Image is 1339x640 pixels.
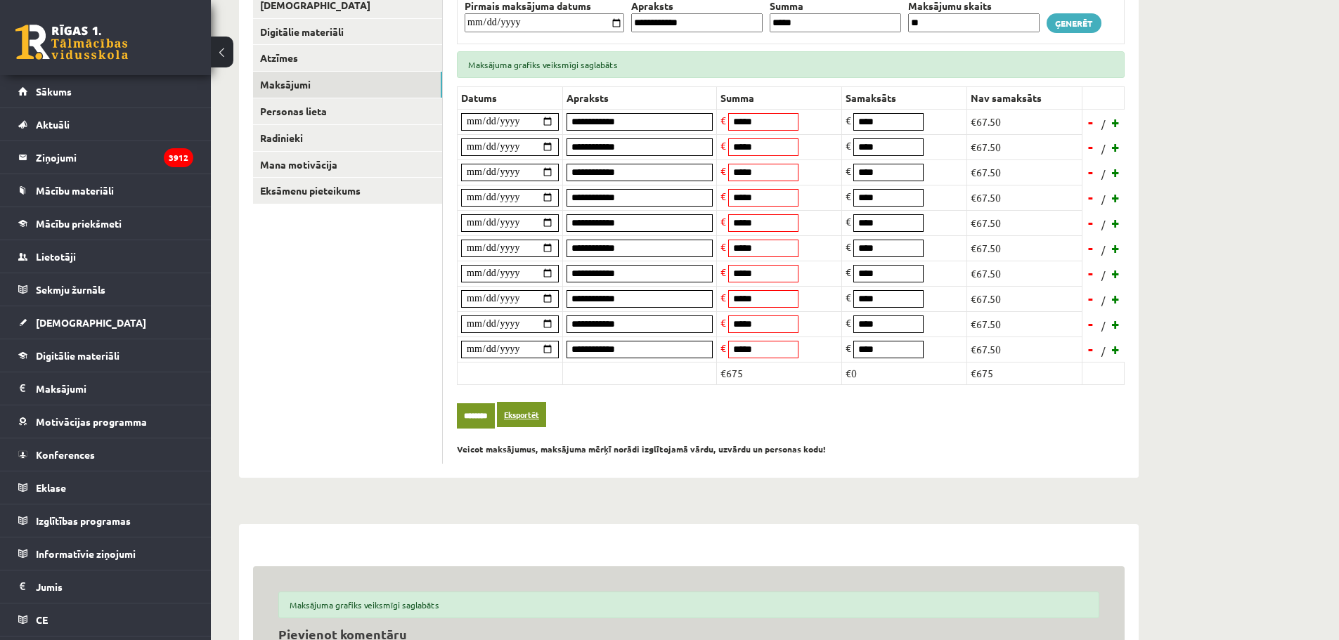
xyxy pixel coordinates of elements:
[1100,344,1107,358] span: /
[967,311,1082,337] td: €67.50
[846,240,851,253] span: €
[18,108,193,141] a: Aktuāli
[720,164,726,177] span: €
[1100,217,1107,232] span: /
[967,86,1082,109] th: Nav samaksāts
[278,592,1099,618] div: Maksājuma grafiks veiksmīgi saglabāts
[253,152,442,178] a: Mana motivācija
[253,178,442,204] a: Eksāmenu pieteikums
[36,613,48,626] span: CE
[720,215,726,228] span: €
[36,349,119,362] span: Digitālie materiāli
[1084,263,1098,284] a: -
[1100,293,1107,308] span: /
[457,51,1125,78] div: Maksājuma grafiks veiksmīgi saglabāts
[18,339,193,372] a: Digitālie materiāli
[1109,112,1123,133] a: +
[36,184,114,197] span: Mācību materiāli
[846,114,851,126] span: €
[1109,212,1123,233] a: +
[720,114,726,126] span: €
[36,481,66,494] span: Eklase
[36,547,136,560] span: Informatīvie ziņojumi
[967,286,1082,311] td: €67.50
[846,291,851,303] span: €
[18,438,193,471] a: Konferences
[1109,288,1123,309] a: +
[1100,318,1107,333] span: /
[18,174,193,207] a: Mācību materiāli
[1109,136,1123,157] a: +
[18,570,193,603] a: Jumis
[842,362,967,384] td: €0
[563,86,717,109] th: Apraksts
[18,207,193,240] a: Mācību priekšmeti
[967,109,1082,134] td: €67.50
[717,362,842,384] td: €675
[846,266,851,278] span: €
[967,337,1082,362] td: €67.50
[1084,339,1098,360] a: -
[1100,166,1107,181] span: /
[36,316,146,329] span: [DEMOGRAPHIC_DATA]
[36,250,76,263] span: Lietotāji
[1084,136,1098,157] a: -
[967,159,1082,185] td: €67.50
[1109,187,1123,208] a: +
[967,362,1082,384] td: €675
[1047,13,1101,33] a: Ģenerēt
[720,240,726,253] span: €
[967,134,1082,159] td: €67.50
[18,273,193,306] a: Sekmju žurnāls
[36,415,147,428] span: Motivācijas programma
[1084,237,1098,259] a: -
[1109,162,1123,183] a: +
[164,148,193,167] i: 3912
[36,448,95,461] span: Konferences
[1109,263,1123,284] a: +
[842,86,967,109] th: Samaksāts
[1109,339,1123,360] a: +
[1084,288,1098,309] a: -
[846,190,851,202] span: €
[1100,192,1107,207] span: /
[720,266,726,278] span: €
[253,45,442,71] a: Atzīmes
[1109,313,1123,334] a: +
[18,603,193,636] a: CE
[1100,268,1107,282] span: /
[18,405,193,438] a: Motivācijas programma
[846,341,851,354] span: €
[967,235,1082,261] td: €67.50
[36,141,193,174] legend: Ziņojumi
[1084,212,1098,233] a: -
[846,164,851,177] span: €
[846,139,851,152] span: €
[1100,141,1107,156] span: /
[18,372,193,405] a: Maksājumi
[36,118,70,131] span: Aktuāli
[720,341,726,354] span: €
[1109,237,1123,259] a: +
[18,537,193,570] a: Informatīvie ziņojumi
[253,72,442,98] a: Maksājumi
[1100,242,1107,257] span: /
[36,372,193,405] legend: Maksājumi
[36,283,105,296] span: Sekmju žurnāls
[720,190,726,202] span: €
[36,85,72,98] span: Sākums
[1084,187,1098,208] a: -
[36,580,63,593] span: Jumis
[967,185,1082,210] td: €67.50
[18,471,193,504] a: Eklase
[497,402,546,428] a: Eksportēt
[253,98,442,124] a: Personas lieta
[457,443,826,455] b: Veicot maksājumus, maksājuma mērķī norādi izglītojamā vārdu, uzvārdu un personas kodu!
[15,25,128,60] a: Rīgas 1. Tālmācības vidusskola
[720,316,726,329] span: €
[18,75,193,107] a: Sākums
[846,215,851,228] span: €
[18,141,193,174] a: Ziņojumi3912
[1084,112,1098,133] a: -
[967,210,1082,235] td: €67.50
